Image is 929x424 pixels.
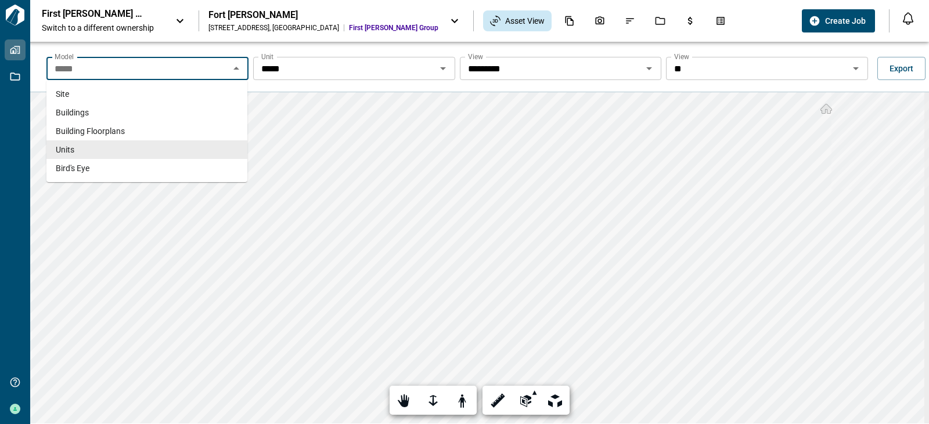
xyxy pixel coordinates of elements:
[708,11,733,31] div: Takeoff Center
[42,8,146,20] p: First [PERSON_NAME] Group
[802,9,875,32] button: Create Job
[56,125,125,137] span: Building Floorplans
[641,60,657,77] button: Open
[674,52,689,61] label: View
[505,15,545,27] span: Asset View
[208,23,339,32] div: [STREET_ADDRESS] , [GEOGRAPHIC_DATA]
[56,88,69,100] span: Site
[56,162,89,174] span: Bird's Eye
[483,10,552,31] div: Asset View
[648,11,672,31] div: Jobs
[825,15,866,27] span: Create Job
[848,60,864,77] button: Open
[890,63,913,74] span: Export
[42,22,164,34] span: Switch to a different ownership
[349,23,438,32] span: First [PERSON_NAME] Group
[678,11,703,31] div: Budgets
[877,57,926,80] button: Export
[557,11,582,31] div: Documents
[261,52,273,61] label: Unit
[468,52,483,61] label: View
[228,60,244,77] button: Close
[899,9,917,28] button: Open notification feed
[56,144,74,155] span: Units
[618,11,642,31] div: Issues & Info
[208,9,438,21] div: Fort [PERSON_NAME]
[55,52,74,61] label: Model
[435,60,451,77] button: Open
[588,11,612,31] div: Photos
[56,107,89,118] span: Buildings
